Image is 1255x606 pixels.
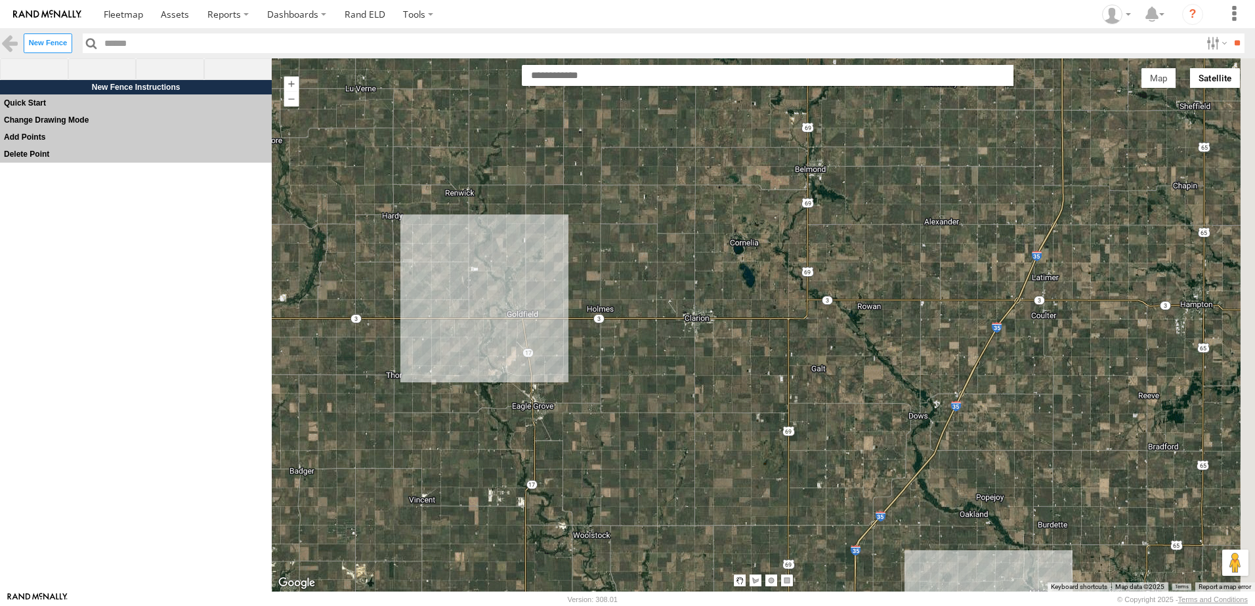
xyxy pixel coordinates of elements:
[1051,582,1107,592] button: Keyboard shortcuts
[13,10,81,19] img: rand-logo.svg
[1175,584,1189,590] a: Terms (opens in new tab)
[1222,550,1248,576] button: Drag Pegman onto the map to open Street View
[781,575,793,586] button: Draw a rectangle
[1141,68,1176,88] button: Show street map
[275,575,318,592] img: Google
[1178,596,1248,603] a: Terms and Conditions
[734,575,746,586] button: Stop drawing
[275,575,318,592] a: Open this area in Google Maps (opens a new window)
[68,58,137,81] span: Free draw a fence using lines
[24,33,72,52] label: Create New Fence
[1201,33,1229,52] label: Search Filter Options
[284,76,299,91] button: Zoom in
[284,91,299,106] button: Zoom out
[765,575,777,586] button: Draw a circle
[7,593,68,606] a: Visit our Website
[750,575,761,586] button: Draw a shape
[136,58,204,81] span: Draw a fence using a radius from the start location
[1115,583,1164,590] span: Map data ©2025
[1117,596,1248,603] div: © Copyright 2025 -
[204,58,272,81] span: Draw a fence using a Rectangle
[1097,5,1136,24] div: Tim Zylstra
[568,596,618,603] div: Version: 308.01
[1199,583,1251,590] a: Report a map error
[1190,68,1241,88] button: Show satellite imagery
[1182,4,1203,25] i: ?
